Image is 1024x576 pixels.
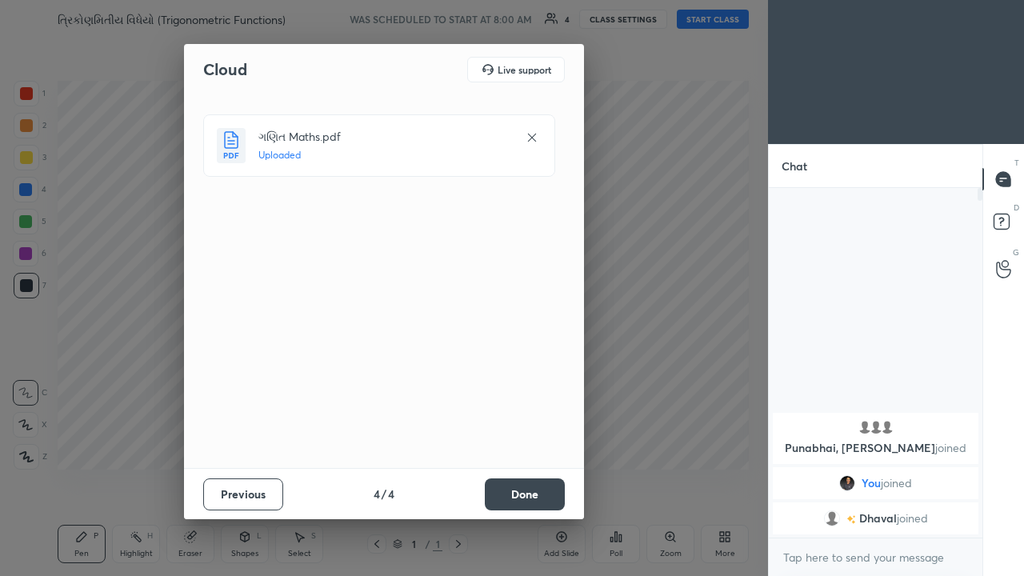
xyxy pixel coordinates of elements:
[1014,202,1019,214] p: D
[769,145,820,187] p: Chat
[769,410,982,538] div: grid
[859,512,897,525] span: Dhaval
[203,478,283,510] button: Previous
[862,477,881,490] span: You
[388,486,394,502] h4: 4
[485,478,565,510] button: Done
[897,512,928,525] span: joined
[498,65,551,74] h5: Live support
[258,148,510,162] h5: Uploaded
[935,440,966,455] span: joined
[782,442,969,454] p: Punabhai, [PERSON_NAME]
[382,486,386,502] h4: /
[857,419,873,435] img: default.png
[824,510,840,526] img: default.png
[879,419,895,435] img: default.png
[203,59,247,80] h2: Cloud
[258,128,510,145] h4: ગણિત Maths.pdf
[374,486,380,502] h4: 4
[1014,157,1019,169] p: T
[839,475,855,491] img: 6c564172b9614d7b8bd9565893e475e0.jpg
[881,477,912,490] span: joined
[1013,246,1019,258] p: G
[868,419,884,435] img: default.png
[846,515,856,524] img: no-rating-badge.077c3623.svg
